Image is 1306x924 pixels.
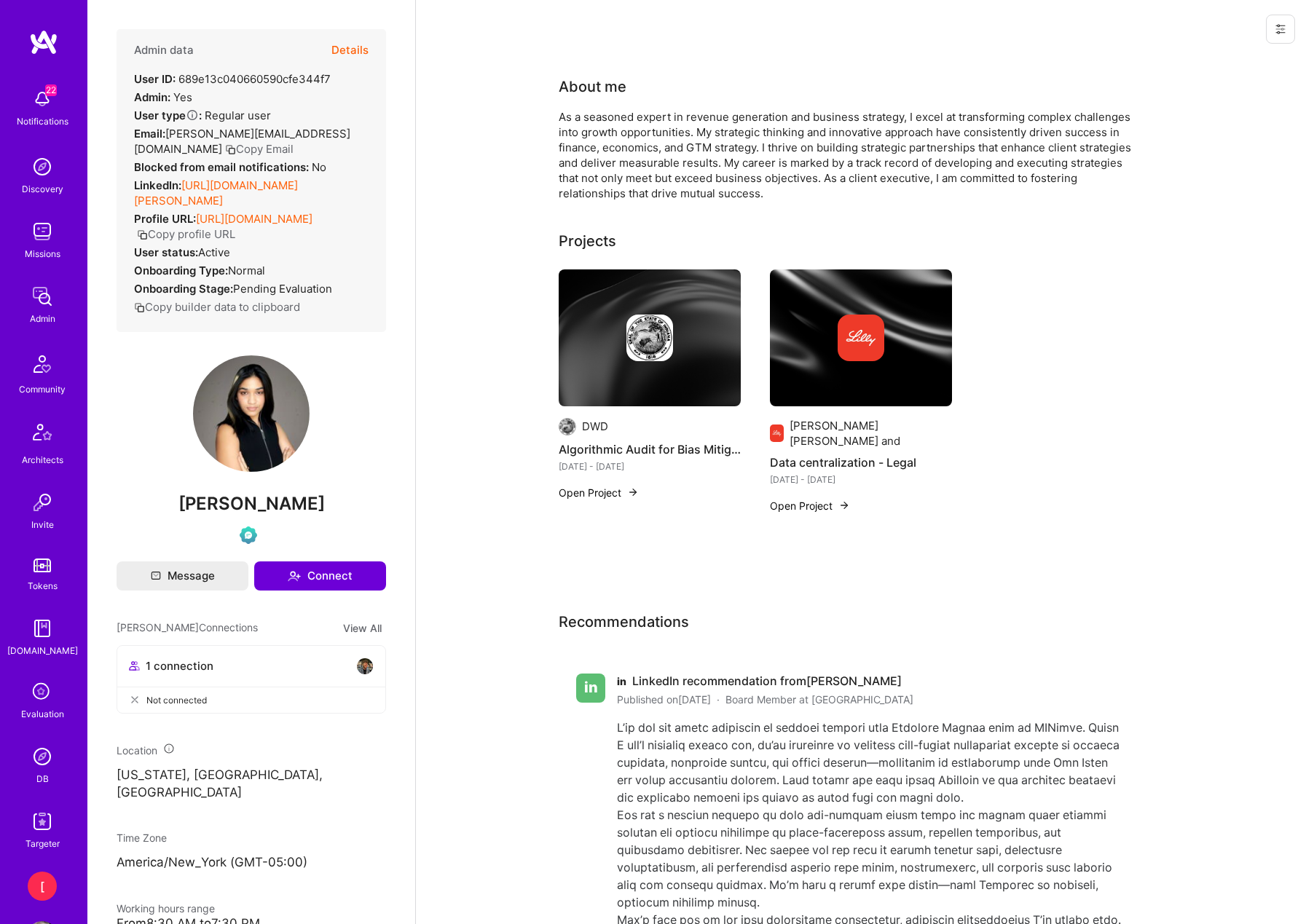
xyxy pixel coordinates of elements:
h4: Admin data [134,44,194,57]
div: [DATE] - [DATE] [770,472,952,487]
div: Yes [134,90,192,105]
div: DWD [582,419,608,434]
span: [PERSON_NAME][EMAIL_ADDRESS][DOMAIN_NAME] [134,127,350,156]
i: icon Copy [134,302,145,313]
div: Notifications [17,114,68,129]
h4: Data centralization - Legal [770,453,952,472]
span: Board Member at [GEOGRAPHIC_DATA] [725,692,913,707]
img: bell [28,84,57,114]
i: icon Copy [137,229,148,240]
div: Missions [25,246,60,261]
button: Copy profile URL [137,226,235,242]
div: [PERSON_NAME] [PERSON_NAME] and [790,418,952,449]
img: cover [559,269,741,406]
div: Architects [22,452,63,467]
img: Company logo [559,418,576,435]
button: Copy builder data to clipboard [134,299,300,315]
img: logo [29,29,58,55]
span: Pending Evaluation [233,282,332,296]
span: Working hours range [117,902,215,915]
strong: Admin: [134,90,170,104]
div: About me [559,76,626,98]
i: icon CloseGray [129,694,141,706]
div: Invite [31,517,54,532]
i: icon Collaborator [129,660,140,671]
img: Evaluation Call Pending [240,526,257,544]
span: normal [228,264,265,277]
img: Community [25,347,60,382]
span: LinkedIn recommendation from [PERSON_NAME] [632,674,902,689]
strong: User type : [134,108,202,122]
span: [PERSON_NAME] [117,493,386,515]
img: Skill Targeter [28,807,57,836]
img: teamwork [28,217,57,246]
div: 689e13c040660590cfe344f7 [134,71,331,87]
div: Location [117,743,386,758]
div: [DOMAIN_NAME] [7,643,78,658]
strong: Onboarding Stage: [134,282,233,296]
div: Evaluation [21,706,64,722]
div: Projects [559,230,616,252]
span: Not connected [146,692,207,708]
i: icon Copy [225,144,236,155]
button: Open Project [770,498,850,513]
i: icon Mail [151,571,161,581]
img: User Avatar [193,355,310,472]
strong: Onboarding Type: [134,264,228,277]
span: · [717,692,720,707]
span: Recommendations [559,611,689,633]
i: icon SelectionTeam [28,679,56,706]
img: tokens [34,558,51,572]
span: Time Zone [117,832,167,844]
img: guide book [28,614,57,643]
a: [ [24,872,60,901]
strong: Profile URL: [134,212,196,226]
strong: User status: [134,245,198,259]
p: [US_STATE], [GEOGRAPHIC_DATA], [GEOGRAPHIC_DATA] [117,767,386,802]
img: discovery [28,152,57,181]
img: Admin Search [28,742,57,771]
img: arrow-right [838,499,850,511]
button: Message [117,561,248,591]
span: Published on [DATE] [617,692,711,707]
button: Details [331,29,369,71]
a: [URL][DOMAIN_NAME] [196,212,312,226]
div: in [576,674,605,703]
i: icon Connect [288,569,301,583]
strong: Blocked from email notifications: [134,160,312,174]
div: [ [28,872,57,901]
span: [PERSON_NAME] Connections [117,620,258,636]
span: 22 [45,84,57,96]
div: DB [36,771,49,786]
div: Community [19,382,66,397]
img: arrow-right [627,486,639,498]
img: Architects [25,417,60,452]
button: View All [339,620,386,636]
div: Regular user [134,108,271,123]
button: 1 connectionavatarNot connected [117,645,386,714]
span: Active [198,245,230,259]
strong: User ID: [134,72,176,86]
img: Company logo [838,315,884,361]
h4: Algorithmic Audit for Bias Mitigation [559,440,741,459]
div: [DATE] - [DATE] [559,459,741,474]
img: cover [770,269,952,406]
span: in [617,674,626,689]
div: No [134,159,326,175]
div: As a seasoned expert in revenue generation and business strategy, I excel at transforming complex... [559,109,1141,201]
img: Company logo [626,315,673,361]
button: Copy Email [225,141,294,157]
img: avatar [356,658,374,675]
button: Connect [254,561,386,591]
div: Tokens [28,578,58,593]
i: Help [186,108,199,122]
img: Invite [28,488,57,517]
strong: LinkedIn: [134,178,181,192]
button: Open Project [559,485,639,500]
img: admin teamwork [28,282,57,311]
div: Discovery [22,181,63,197]
img: Company logo [770,425,784,442]
a: [URL][DOMAIN_NAME][PERSON_NAME] [134,178,298,208]
strong: Email: [134,127,165,141]
div: Targeter [25,836,60,851]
